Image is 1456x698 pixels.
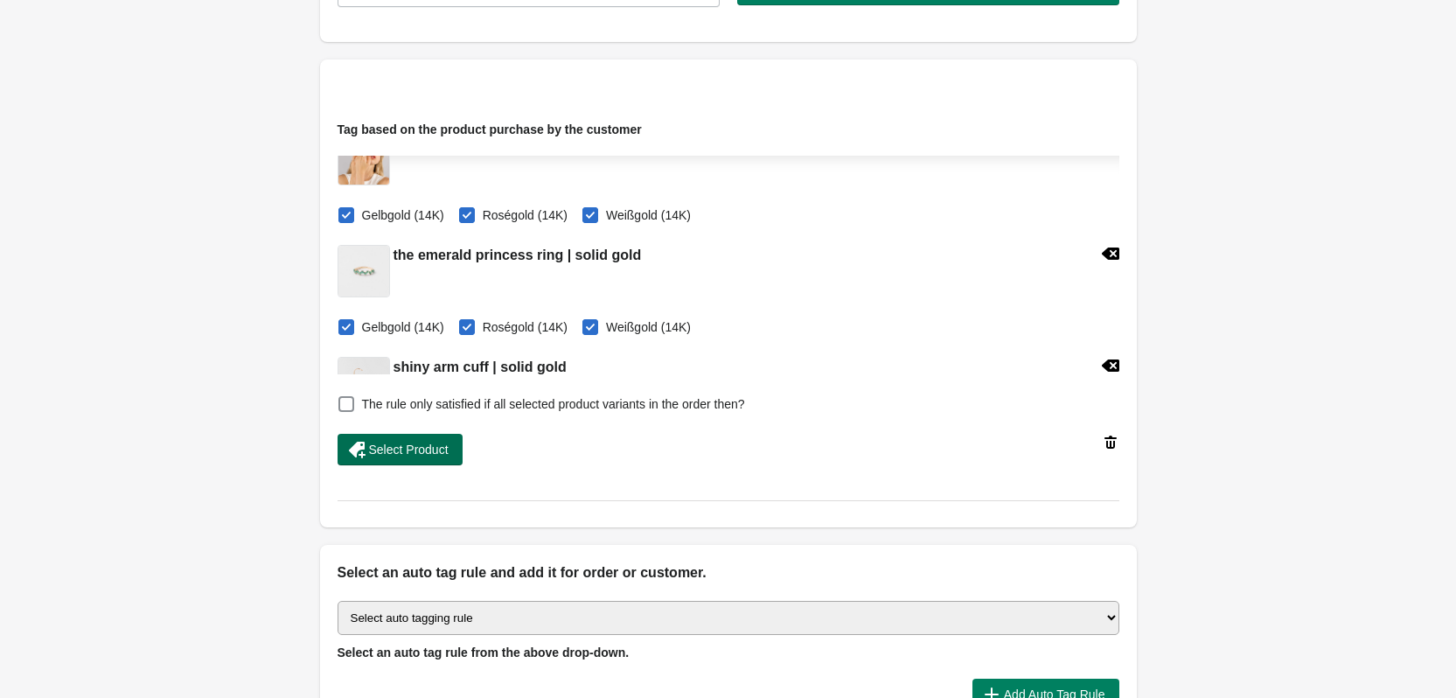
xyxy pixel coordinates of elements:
[362,318,444,336] span: Gelbgold (14K)
[338,246,389,297] img: Ring-princess-emerald-14K-YG-MTO-2-DSCF2820-Bearbeitet.jpg
[338,646,630,660] span: Select an auto tag rule from the above drop-down.
[483,318,568,336] span: Roségold (14K)
[606,206,691,224] span: Weißgold (14K)
[338,434,463,465] button: Select Product
[338,562,1119,583] h2: Select an auto tag rule and add it for order or customer.
[483,206,568,224] span: Roségold (14K)
[369,443,449,457] span: Select Product
[338,122,642,136] span: Tag based on the product purchase by the customer
[394,357,567,378] h2: shiny arm cuff | solid gold
[606,318,691,336] span: Weißgold (14K)
[362,395,745,413] span: The rule only satisfied if all selected product variants in the order then?
[338,134,389,185] img: glamorous-ring-emerald-mood-14K-YG-CWR66244.jpg
[394,245,642,266] h2: the emerald princess ring | solid gold
[338,358,389,408] img: Glamorous-arm-cuff-SG-14K-YG-DSCF2974.jpg
[362,206,444,224] span: Gelbgold (14K)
